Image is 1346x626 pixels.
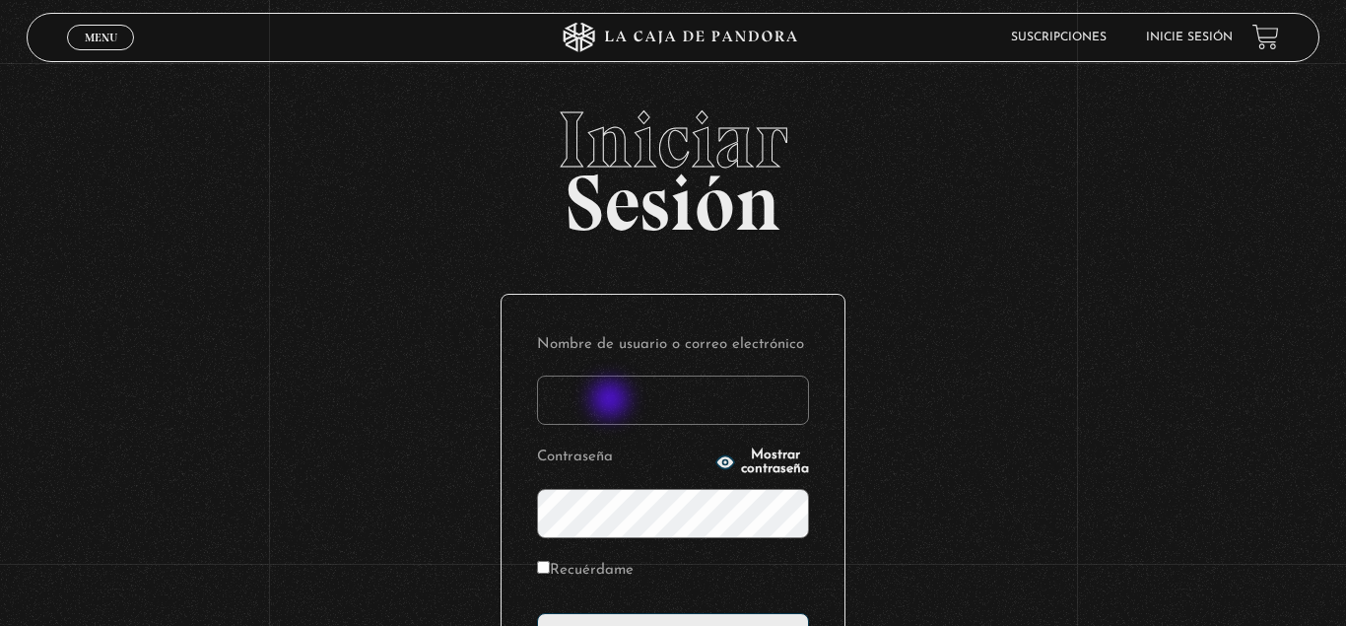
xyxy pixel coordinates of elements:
[537,330,809,361] label: Nombre de usuario o correo electrónico
[85,32,117,43] span: Menu
[1011,32,1107,43] a: Suscripciones
[741,449,809,476] span: Mostrar contraseña
[537,443,709,473] label: Contraseña
[78,47,124,61] span: Cerrar
[1252,24,1279,50] a: View your shopping cart
[537,556,634,587] label: Recuérdame
[1146,32,1233,43] a: Inicie sesión
[537,561,550,574] input: Recuérdame
[715,449,809,476] button: Mostrar contraseña
[27,101,1318,227] h2: Sesión
[27,101,1318,179] span: Iniciar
